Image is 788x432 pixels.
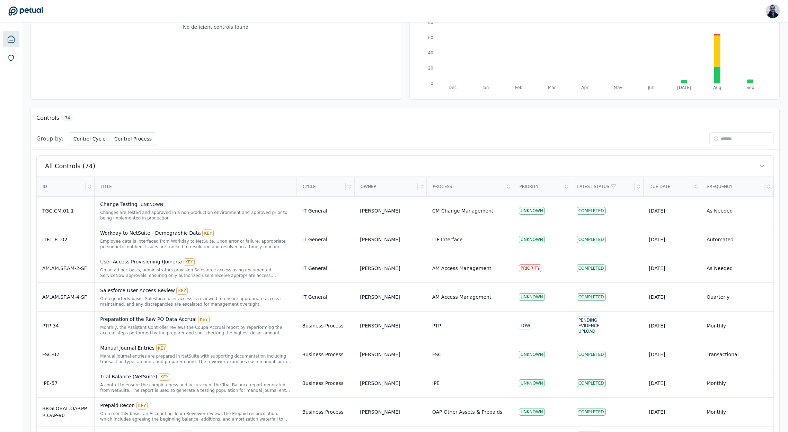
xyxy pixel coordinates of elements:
div: AM Access Management [432,294,492,300]
tspan: Mar [548,85,556,90]
div: Due Date [644,177,692,196]
div: On a quarterly basis, Salesforce user access is reviewed to ensure appropriate access is maintain... [100,296,291,307]
div: UNKNOWN [519,351,545,358]
div: KEY [198,316,210,323]
tspan: 80 [428,20,433,25]
div: [PERSON_NAME] [360,236,400,243]
button: All Controls (74) [37,156,773,177]
td: Business Process [297,369,355,397]
div: UNKNOWN [519,207,545,215]
div: AM.AM.SF.AM-4-SF [42,294,89,300]
div: Completed [577,379,606,387]
div: IPE-57 [42,380,89,387]
a: Go to Dashboard [8,6,43,16]
div: UNKNOWN [139,201,165,208]
tspan: 0 [431,81,433,86]
div: AM.AM.SF.AM-2-SF [42,265,89,272]
td: As Needed [701,254,773,282]
div: Manual journal entries are prepared in NetSuite with supporting documentation including transacti... [100,353,291,364]
div: On a monthly basis, an Accounting Team Reviewer reviews the Prepaid reconciliation, which include... [100,411,291,422]
div: Owner [355,177,418,196]
td: Business Process [297,397,355,426]
div: Process [427,177,504,196]
tspan: 40 [428,51,433,55]
span: 74 [62,115,73,121]
div: [PERSON_NAME] [360,207,400,214]
div: FSC-07 [42,351,89,358]
div: Manual Journal Entries [100,344,291,352]
div: IPE [432,380,440,387]
div: OAP Other Assets & Prepaids [432,408,503,415]
tspan: Apr [581,85,588,90]
td: Business Process [297,311,355,340]
div: UNKNOWN [519,408,545,416]
div: Title [95,177,296,196]
tspan: Aug [713,85,721,90]
td: IT General [297,254,355,282]
div: [DATE] [649,351,696,358]
td: Transactional [701,340,773,369]
tspan: Dec [449,85,457,90]
td: IT General [297,196,355,225]
div: [PERSON_NAME] [360,351,400,358]
div: A control to ensure the completeness and accuracy of the Trial Balance report generated from NetS... [100,382,291,393]
div: [DATE] [649,408,696,415]
a: SOC 1 Reports [3,50,19,65]
div: Completed [577,264,606,272]
div: ITF.ITF...02 [42,236,89,243]
div: Completed [577,351,606,358]
div: [DATE] [649,322,696,329]
div: Trial Balance (NetSuite) [100,373,291,381]
div: PRIORITY [519,264,541,272]
span: Group by: [36,135,63,143]
td: Monthly [701,397,773,426]
tspan: Jan [482,85,489,90]
div: Employee data is interfaced from Workday to NetSuite. Upon error or failure, appropriate personne... [100,238,291,250]
div: Monthly, the Assistant Controller reviews the Coupa Accrual report by reperforming the accrual st... [100,325,291,336]
div: Cycle [297,177,346,196]
div: Prepaid Recon [100,402,291,409]
div: FSC [432,351,441,358]
td: Monthly [701,311,773,340]
div: [PERSON_NAME] [360,380,400,387]
div: AM Access Management [432,265,492,272]
div: UNKNOWN [519,379,545,387]
div: On an ad hoc basis, administrators provision Salesforce access using documented ServiceNow approv... [100,267,291,278]
div: Priority [514,177,562,196]
div: [PERSON_NAME] [360,265,400,272]
div: PTP [432,322,441,329]
div: Preparation of the Raw PO Data Accrual [100,316,291,323]
tspan: 20 [428,66,433,71]
div: [DATE] [649,294,696,300]
div: LOW [519,322,532,330]
img: Roberto Fernandez [766,4,780,18]
div: UNKNOWN [519,236,545,243]
div: Completed [577,236,606,243]
td: Quarterly [701,282,773,311]
h3: Controls [36,114,59,122]
tspan: Feb [515,85,522,90]
div: ID [37,177,86,196]
div: User Access Provisioning (Joiners) [100,258,291,266]
div: [PERSON_NAME] [360,322,400,329]
div: KEY [156,344,168,352]
div: Pending Evidence Upload [577,316,601,335]
div: [DATE] [649,207,696,214]
div: KEY [184,258,195,266]
td: IT General [297,225,355,254]
div: KEY [159,373,170,381]
div: [DATE] [649,265,696,272]
div: [DATE] [649,236,696,243]
button: Control Cycle [69,132,110,145]
tspan: Sep [746,85,754,90]
button: Control Process [110,132,156,145]
div: CM Change Management [432,207,494,214]
div: [PERSON_NAME] [360,294,400,300]
div: KEY [176,287,188,295]
span: All Controls (74) [45,161,95,171]
div: [DATE] [649,380,696,387]
td: Business Process [297,340,355,369]
td: Automated [701,225,773,254]
div: KEY [202,229,214,237]
div: Completed [577,408,606,416]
